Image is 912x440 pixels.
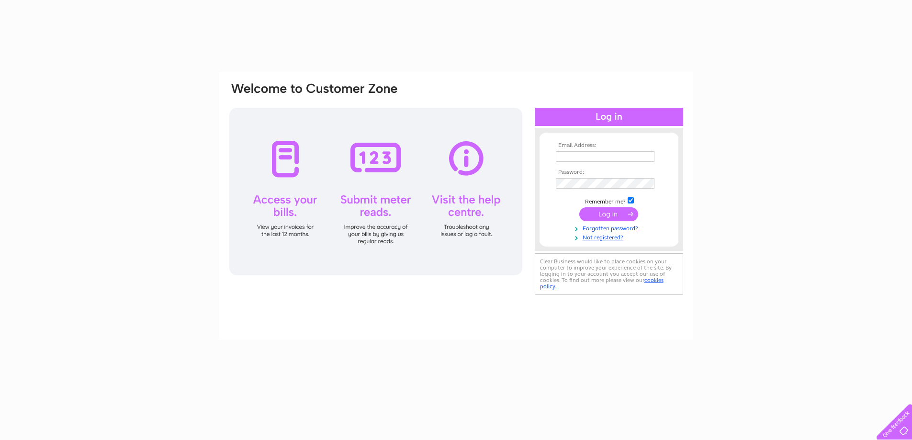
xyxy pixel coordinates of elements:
[556,232,664,241] a: Not registered?
[540,277,664,290] a: cookies policy
[553,142,664,149] th: Email Address:
[553,169,664,176] th: Password:
[579,207,638,221] input: Submit
[553,196,664,205] td: Remember me?
[535,253,683,295] div: Clear Business would like to place cookies on your computer to improve your experience of the sit...
[556,223,664,232] a: Forgotten password?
